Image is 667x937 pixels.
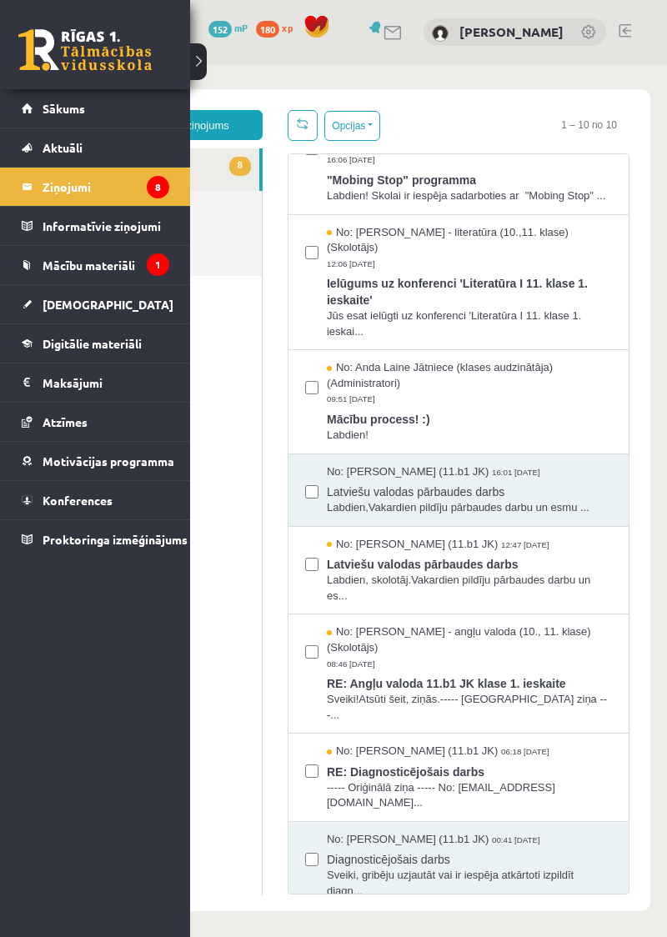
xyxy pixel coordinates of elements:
a: Ziņojumi8 [22,168,169,206]
a: No: Anda Laine Jātniece (klases audzinātāja) (Administratori) 09:51 [DATE] Mācību process! :) Lab... [260,296,545,378]
a: 16:06 [DATE] "Mobing Stop" programma Labdien! Skolai ir iespēja sadarboties ar "Mobing Stop" ... [260,57,545,139]
span: 8 [163,93,184,112]
a: [DEMOGRAPHIC_DATA] [22,285,169,323]
a: Atzīmes [22,403,169,441]
span: Diagnosticējošais darbs [260,783,545,804]
span: No: [PERSON_NAME] - angļu valoda (10., 11. klase) (Skolotājs) [260,560,545,591]
i: 8 [147,176,169,198]
a: Rīgas 1. Tālmācības vidusskola [18,29,152,71]
button: Opcijas [258,47,313,77]
span: Aktuāli [43,140,83,155]
span: 00:41 [DATE] [425,769,477,782]
a: Informatīvie ziņojumi1 [22,207,169,245]
a: Dzēstie [38,169,195,212]
a: No: [PERSON_NAME] (11.b1 JK) 12:47 [DATE] Latviešu valodas pārbaudes darbs Labdien, skolotāj.Vaka... [260,473,545,540]
span: 06:18 [DATE] [434,682,486,694]
a: No: [PERSON_NAME] - angļu valoda (10., 11. klase) (Skolotājs) 08:46 [DATE] RE: Angļu valoda 11.b1... [260,560,545,659]
a: No: [PERSON_NAME] (11.b1 JK) 16:01 [DATE] Latviešu valodas pārbaudes darbs Labdien,Vakardien pild... [260,400,545,452]
span: 08:46 [DATE] [260,594,312,606]
span: "Mobing Stop" programma [260,103,545,124]
span: No: [PERSON_NAME] - literatūra (10.,11. klase) (Skolotājs) [260,161,545,192]
a: Motivācijas programma [22,442,169,480]
a: Aktuāli [22,128,169,167]
span: Sākums [43,101,85,116]
span: No: [PERSON_NAME] (11.b1 JK) [260,768,422,784]
span: No: [PERSON_NAME] (11.b1 JK) [260,473,431,489]
span: No: [PERSON_NAME] (11.b1 JK) [260,679,431,695]
a: No: [PERSON_NAME] (11.b1 JK) 00:41 [DATE] Diagnosticējošais darbs Sveiki, gribēju uzjautāt vai ir... [260,768,545,835]
legend: Informatīvie ziņojumi [43,207,169,245]
i: 1 [147,253,169,276]
span: [DEMOGRAPHIC_DATA] [43,297,173,312]
span: Ielūgums uz konferenci 'Literatūra I 11. klase 1. ieskaite' [260,207,545,244]
span: Digitālie materiāli [43,336,142,351]
a: Jauns ziņojums [38,46,196,76]
span: Labdien! Skolai ir iespēja sadarboties ar "Mobing Stop" ... [260,124,545,140]
span: Atzīmes [43,414,88,429]
legend: Ziņojumi [43,168,169,206]
a: Maksājumi [22,363,169,402]
span: No: Anda Laine Jātniece (klases audzinātāja) (Administratori) [260,296,545,327]
span: Motivācijas programma [43,453,174,468]
span: Labdien! [260,363,545,379]
a: Proktoringa izmēģinājums [22,520,169,559]
span: Jūs esat ielūgti uz konferenci 'Literatūra I 11. klase 1. ieskai... [260,244,545,275]
span: Sveiki, gribēju uzjautāt vai ir iespēja atkārtoti izpildīt diagn... [260,804,545,834]
span: 180 [256,21,279,38]
span: Proktoringa izmēģinājums [43,532,188,547]
a: [PERSON_NAME] [459,23,564,40]
a: No: [PERSON_NAME] (11.b1 JK) 06:18 [DATE] RE: Diagnosticējošais darbs ----- Oriģinālā ziņa ----- ... [260,679,545,747]
span: Sveiki!Atsūti šeit, ziņās.----- [GEOGRAPHIC_DATA] ziņa ---... [260,628,545,659]
span: 12:06 [DATE] [260,193,312,206]
span: Labdien, skolotāj.Vakardien pildīju pārbaudes darbu un es... [260,509,545,539]
legend: Maksājumi [43,363,169,402]
span: Konferences [43,493,113,508]
span: Latviešu valodas pārbaudes darbs [260,415,545,436]
span: RE: Angļu valoda 11.b1 JK klase 1. ieskaite [260,607,545,628]
a: Konferences [22,481,169,519]
a: No: [PERSON_NAME] - literatūra (10.,11. klase) (Skolotājs) 12:06 [DATE] Ielūgums uz konferenci 'L... [260,161,545,276]
span: Mācību materiāli [43,258,135,273]
img: Kristina Ishchenko [432,25,449,42]
span: RE: Diagnosticējošais darbs [260,695,545,716]
span: Labdien,Vakardien pildīju pārbaudes darbu un esmu ... [260,436,545,452]
span: No: [PERSON_NAME] (11.b1 JK) [260,400,422,416]
span: 16:01 [DATE] [425,402,477,414]
a: Digitālie materiāli [22,324,169,363]
span: ----- Oriģinālā ziņa ----- No: [EMAIL_ADDRESS][DOMAIN_NAME]... [260,716,545,747]
span: xp [282,21,293,34]
span: Latviešu valodas pārbaudes darbs [260,488,545,509]
a: 180 xp [256,21,301,34]
a: Nosūtītie [38,127,195,169]
a: Mācību materiāli [22,246,169,284]
span: 16:06 [DATE] [260,90,312,103]
a: 8Ienākošie [38,84,193,127]
a: 152 mP [208,21,248,34]
span: 09:51 [DATE] [260,329,312,342]
span: 12:47 [DATE] [434,474,486,487]
span: mP [234,21,248,34]
a: Sākums [22,89,169,128]
span: Mācību process! :) [260,343,545,363]
span: 152 [208,21,232,38]
span: 1 – 10 no 10 [482,46,563,76]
